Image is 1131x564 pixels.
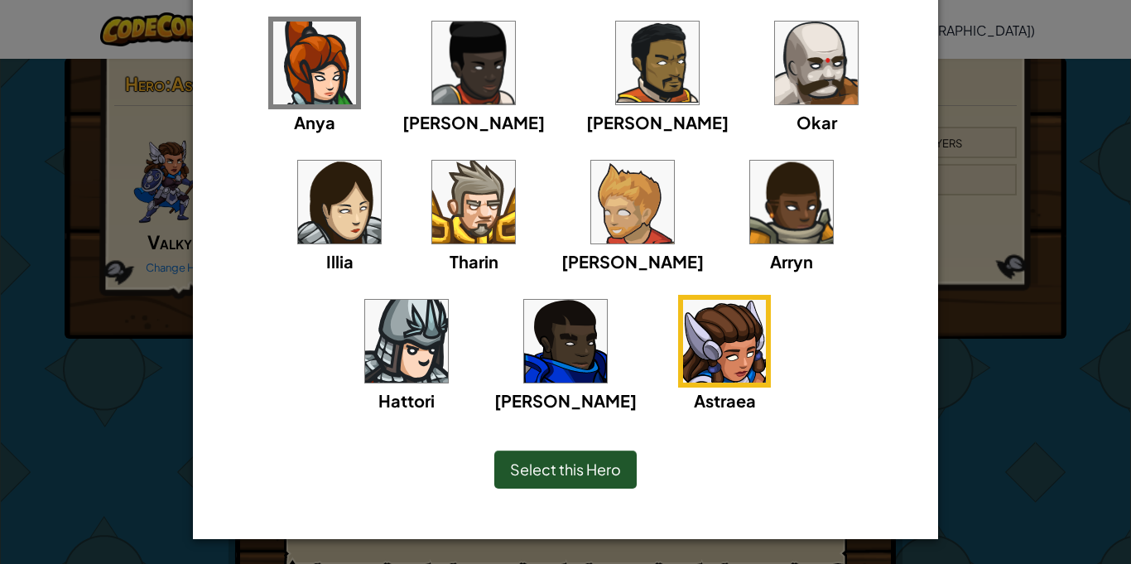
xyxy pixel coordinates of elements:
span: Arryn [770,251,813,272]
img: portrait.png [298,161,381,243]
span: [PERSON_NAME] [494,390,637,411]
span: Okar [797,112,837,133]
span: [PERSON_NAME] [561,251,704,272]
span: [PERSON_NAME] [586,112,729,133]
img: portrait.png [432,161,515,243]
img: portrait.png [524,300,607,383]
img: portrait.png [616,22,699,104]
img: portrait.png [432,22,515,104]
span: Illia [326,251,354,272]
span: [PERSON_NAME] [402,112,545,133]
span: Astraea [694,390,756,411]
span: Anya [294,112,335,133]
img: portrait.png [775,22,858,104]
span: Tharin [450,251,498,272]
img: portrait.png [683,300,766,383]
img: portrait.png [591,161,674,243]
img: portrait.png [365,300,448,383]
span: Hattori [378,390,435,411]
img: portrait.png [273,22,356,104]
img: portrait.png [750,161,833,243]
span: Select this Hero [510,460,621,479]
